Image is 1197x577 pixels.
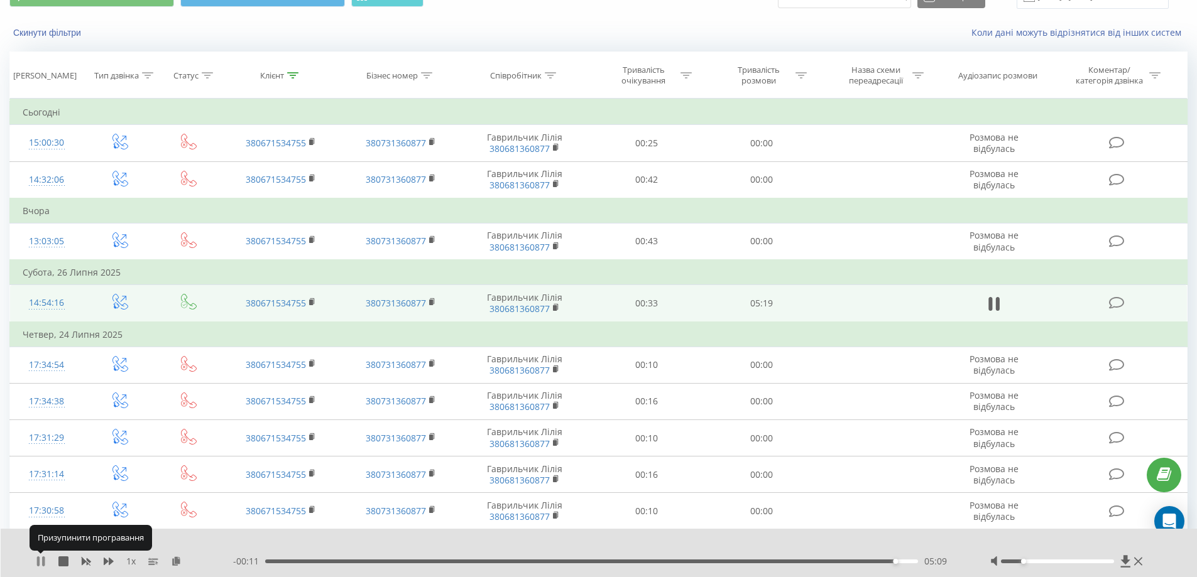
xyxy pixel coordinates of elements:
[489,179,550,191] a: 380681360877
[461,420,589,456] td: Гаврильчик Лілія
[366,173,426,185] a: 380731360877
[23,353,71,377] div: 17:34:54
[970,229,1019,252] span: Розмова не відбулась
[704,420,819,456] td: 00:00
[246,235,306,247] a: 380671534755
[246,173,306,185] a: 380671534755
[704,456,819,493] td: 00:00
[23,291,71,315] div: 14:54:16
[246,395,306,407] a: 380671534755
[233,555,265,568] span: - 00:11
[589,125,704,161] td: 00:25
[23,462,71,487] div: 17:31:14
[10,322,1188,347] td: Четвер, 24 Липня 2025
[260,70,284,81] div: Клієнт
[173,70,199,81] div: Статус
[704,161,819,198] td: 00:00
[970,426,1019,449] span: Розмова не відбулась
[970,131,1019,154] span: Розмова не відбулась
[366,70,418,81] div: Бізнес номер
[461,223,589,260] td: Гаврильчик Лілія
[842,65,909,86] div: Назва схеми переадресації
[589,383,704,419] td: 00:16
[924,555,947,568] span: 05:09
[126,555,136,568] span: 1 x
[893,559,898,564] div: Accessibility label
[489,474,550,486] a: 380681360877
[366,468,426,480] a: 380731360877
[704,493,819,529] td: 00:00
[610,65,677,86] div: Тривалість очікування
[246,468,306,480] a: 380671534755
[489,438,550,450] a: 380681360877
[489,401,550,413] a: 380681360877
[970,499,1019,522] span: Розмова не відбулась
[489,510,550,522] a: 380681360877
[10,198,1188,224] td: Вчора
[589,456,704,493] td: 00:16
[490,70,542,81] div: Співробітник
[366,297,426,309] a: 380731360877
[10,100,1188,125] td: Сьогодні
[30,525,152,550] div: Призупинити програвання
[461,493,589,529] td: Гаврильчик Лілія
[970,463,1019,486] span: Розмова не відбулась
[971,26,1188,38] a: Коли дані можуть відрізнятися вiд інших систем
[246,297,306,309] a: 380671534755
[461,347,589,383] td: Гаврильчик Лілія
[366,359,426,370] a: 380731360877
[246,137,306,149] a: 380671534755
[704,285,819,322] td: 05:19
[23,131,71,155] div: 15:00:30
[461,285,589,322] td: Гаврильчик Лілія
[489,364,550,376] a: 380681360877
[589,223,704,260] td: 00:43
[970,353,1019,376] span: Розмова не відбулась
[1021,559,1026,564] div: Accessibility label
[489,241,550,253] a: 380681360877
[589,420,704,456] td: 00:10
[94,70,139,81] div: Тип дзвінка
[704,383,819,419] td: 00:00
[366,235,426,247] a: 380731360877
[704,223,819,260] td: 00:00
[589,493,704,529] td: 00:10
[1073,65,1146,86] div: Коментар/категорія дзвінка
[366,432,426,444] a: 380731360877
[970,168,1019,191] span: Розмова не відбулась
[970,389,1019,413] span: Розмова не відбулась
[10,260,1188,285] td: Субота, 26 Липня 2025
[589,285,704,322] td: 00:33
[461,456,589,493] td: Гаврильчик Лілія
[958,70,1037,81] div: Аудіозапис розмови
[366,137,426,149] a: 380731360877
[23,168,71,192] div: 14:32:06
[704,347,819,383] td: 00:00
[246,359,306,370] a: 380671534755
[704,125,819,161] td: 00:00
[23,229,71,254] div: 13:03:05
[461,383,589,419] td: Гаврильчик Лілія
[489,143,550,154] a: 380681360877
[589,347,704,383] td: 00:10
[1154,506,1184,536] div: Open Intercom Messenger
[23,389,71,414] div: 17:34:38
[366,505,426,517] a: 380731360877
[366,395,426,407] a: 380731360877
[461,161,589,198] td: Гаврильчик Лілія
[13,70,77,81] div: [PERSON_NAME]
[9,27,87,38] button: Скинути фільтри
[23,426,71,450] div: 17:31:29
[246,505,306,517] a: 380671534755
[23,499,71,523] div: 17:30:58
[489,303,550,315] a: 380681360877
[461,125,589,161] td: Гаврильчик Лілія
[589,161,704,198] td: 00:42
[246,432,306,444] a: 380671534755
[725,65,792,86] div: Тривалість розмови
